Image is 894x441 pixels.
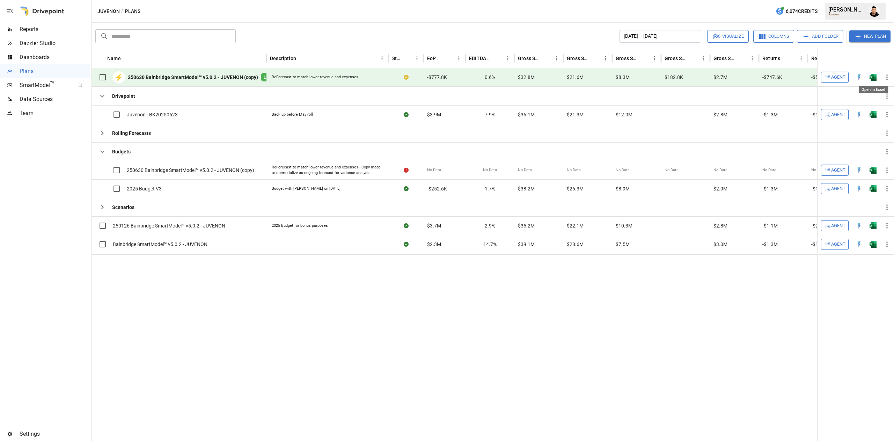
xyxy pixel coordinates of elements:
span: $3.0M [713,241,727,248]
div: ⚡ [113,71,125,84]
img: quick-edit-flash.b8aec18c.svg [856,241,863,248]
span: $35.2M [518,222,535,229]
div: / [121,7,124,16]
div: Gross Sales: Wholesale [665,56,688,61]
span: Agent [831,185,845,193]
button: Sort [297,53,307,63]
span: LIVE MODEL [261,74,292,81]
div: ReForecast to match lower revenue and expenses [272,74,358,80]
div: Open in Quick Edit [856,185,863,192]
button: Status column menu [412,53,422,63]
span: 250630 Bainbridge SmartModel™ v5.0.2 - JUVENON (copy) [127,167,254,174]
img: excel-icon.76473adf.svg [870,241,877,248]
button: Sort [444,53,454,63]
span: Bainbridge SmartModel™ v5.0.2 - JUVENON [113,241,207,248]
span: -$747.6K [762,74,782,81]
div: Budget with [PERSON_NAME] on [DATE] [272,186,340,191]
span: 2025 Budget V3 [127,185,162,192]
span: 2.9% [485,222,495,229]
span: Agent [831,166,845,174]
div: EBITDA Margin [469,56,492,61]
img: excel-icon.76473adf.svg [870,185,877,192]
button: EoP Cash column menu [454,53,464,63]
span: 250126 Bainbridge SmartModel™ v5.0.2 - JUVENON [113,222,225,229]
span: -$1.3M [762,185,778,192]
button: New Plan [849,30,891,42]
span: Dashboards [20,53,90,62]
button: Agent [821,183,849,194]
span: $2.8M [713,222,727,229]
button: Columns [753,30,794,43]
span: 14.7% [483,241,497,248]
span: $3.9M [427,111,441,118]
span: $12.0M [616,111,632,118]
span: No Data [518,167,532,173]
span: -$1.3M [762,241,778,248]
div: EoP Cash [427,56,444,61]
div: Sync complete [404,222,409,229]
img: excel-icon.76473adf.svg [870,167,877,174]
button: Agent [821,72,849,83]
div: Open in Quick Edit [856,167,863,174]
span: Reports [20,25,90,34]
div: Open in Excel [870,167,877,174]
button: Sort [640,53,650,63]
span: Data Sources [20,95,90,103]
span: 0.6% [485,74,495,81]
div: Open in Quick Edit [856,241,863,248]
div: Gross Sales [518,56,541,61]
button: Sort [781,53,791,63]
span: $38.2M [518,185,535,192]
b: Scenarios [112,204,134,211]
span: $21.3M [567,111,584,118]
button: Gross Sales: DTC Online column menu [601,53,610,63]
button: 6,074Credits [773,5,820,18]
div: Open in Excel [870,241,877,248]
span: $36.1M [518,111,535,118]
div: Open in Excel [870,74,877,81]
span: $39.1M [518,241,535,248]
button: Sort [689,53,698,63]
div: Open in Excel [859,86,888,93]
span: No Data [665,167,679,173]
div: Back up before May roll [272,112,313,117]
span: Dazzler Studio [20,39,90,48]
span: $182.8K [665,74,683,81]
button: Gross Sales: Wholesale column menu [698,53,708,63]
span: SmartModel [20,81,71,89]
span: -$1.1M [762,222,778,229]
div: Open in Excel [870,185,877,192]
span: 1.7% [485,185,495,192]
span: 6,074 Credits [786,7,818,16]
div: Returns: DTC Online [811,56,835,61]
span: $21.6M [567,74,584,81]
span: $22.1M [567,222,584,229]
span: ™ [50,80,55,89]
button: Francisco Sanchez [865,1,884,21]
span: -$989.2K [811,222,831,229]
div: Open in Quick Edit [856,74,863,81]
div: Description [270,56,296,61]
span: $8.9M [616,185,630,192]
button: Gross Sales: Retail column menu [747,53,757,63]
div: Sync complete [404,185,409,192]
span: No Data [483,167,497,173]
img: quick-edit-flash.b8aec18c.svg [856,222,863,229]
span: -$777.8K [427,74,447,81]
div: ReForecast to match lower revenue and expenses - Copy made to memorialize as ongoing forecast for... [272,165,383,175]
div: Sync complete [404,241,409,248]
img: Francisco Sanchez [869,6,880,17]
div: Open in Quick Edit [856,111,863,118]
div: Open in Excel [870,111,877,118]
span: $7.5M [616,241,630,248]
span: $28.6M [567,241,584,248]
span: $2.3M [427,241,441,248]
span: Agent [831,240,845,248]
div: [PERSON_NAME] [828,6,865,13]
button: Sort [402,53,412,63]
button: Sort [738,53,747,63]
img: quick-edit-flash.b8aec18c.svg [856,74,863,81]
span: Agent [831,73,845,81]
span: $10.3M [616,222,632,229]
